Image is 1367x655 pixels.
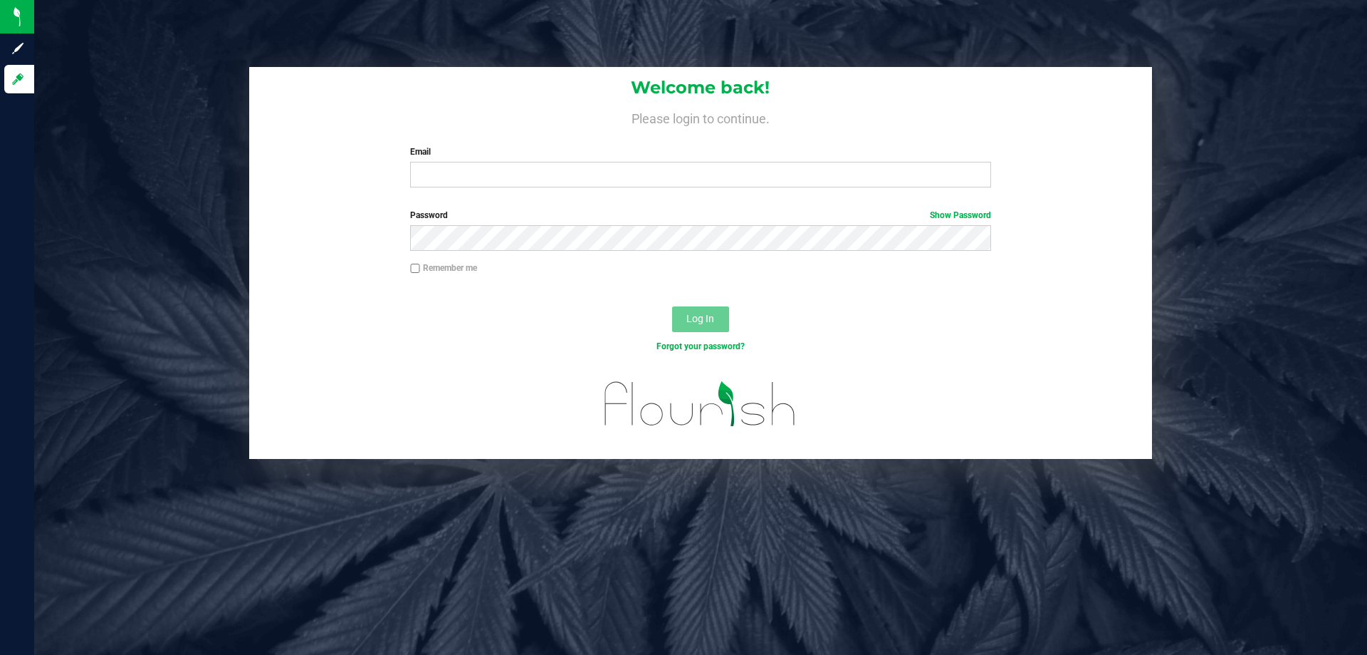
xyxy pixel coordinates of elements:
[686,313,714,324] span: Log In
[410,145,990,158] label: Email
[410,262,477,274] label: Remember me
[587,368,813,440] img: flourish_logo.svg
[11,41,25,56] inline-svg: Sign up
[656,341,745,351] a: Forgot your password?
[930,210,991,220] a: Show Password
[410,264,420,274] input: Remember me
[249,78,1152,97] h1: Welcome back!
[410,210,448,220] span: Password
[249,108,1152,125] h4: Please login to continue.
[11,72,25,86] inline-svg: Log in
[672,306,729,332] button: Log In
